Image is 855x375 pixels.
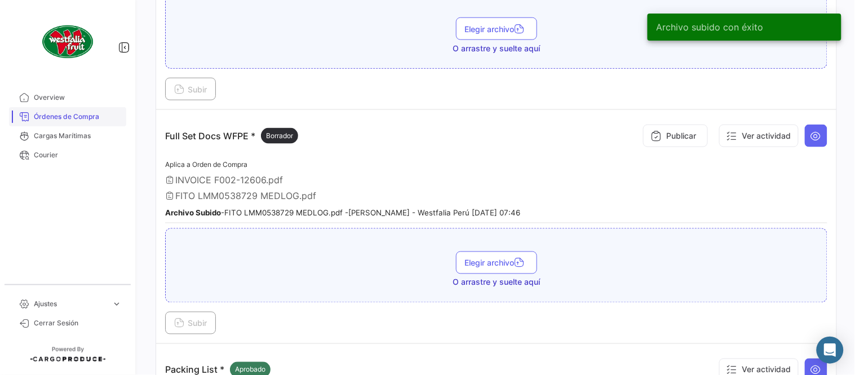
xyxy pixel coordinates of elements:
[112,299,122,309] span: expand_more
[9,107,126,126] a: Órdenes de Compra
[174,85,207,94] span: Subir
[9,145,126,165] a: Courier
[165,208,520,217] small: - FITO LMM0538729 MEDLOG.pdf - [PERSON_NAME] - Westfalia Perú [DATE] 07:46
[165,312,216,334] button: Subir
[465,24,528,34] span: Elegir archivo
[34,318,122,328] span: Cerrar Sesión
[34,299,107,309] span: Ajustes
[657,21,764,33] span: Archivo subido con éxito
[175,174,283,186] span: INVOICE F002-12606.pdf
[34,112,122,122] span: Órdenes de Compra
[453,43,540,54] span: O arrastre y suelte aquí
[456,17,537,40] button: Elegir archivo
[235,365,265,375] span: Aprobado
[165,128,298,144] p: Full Set Docs WFPE *
[643,125,708,147] button: Publicar
[465,258,528,268] span: Elegir archivo
[34,150,122,160] span: Courier
[456,252,537,274] button: Elegir archivo
[39,14,96,70] img: client-50.png
[817,337,844,364] div: Abrir Intercom Messenger
[175,190,316,201] span: FITO LMM0538729 MEDLOG.pdf
[34,131,122,141] span: Cargas Marítimas
[165,78,216,100] button: Subir
[719,125,799,147] button: Ver actividad
[9,88,126,107] a: Overview
[9,126,126,145] a: Cargas Marítimas
[453,277,540,288] span: O arrastre y suelte aquí
[165,208,221,217] b: Archivo Subido
[174,319,207,328] span: Subir
[34,92,122,103] span: Overview
[165,160,247,169] span: Aplica a Orden de Compra
[266,131,293,141] span: Borrador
